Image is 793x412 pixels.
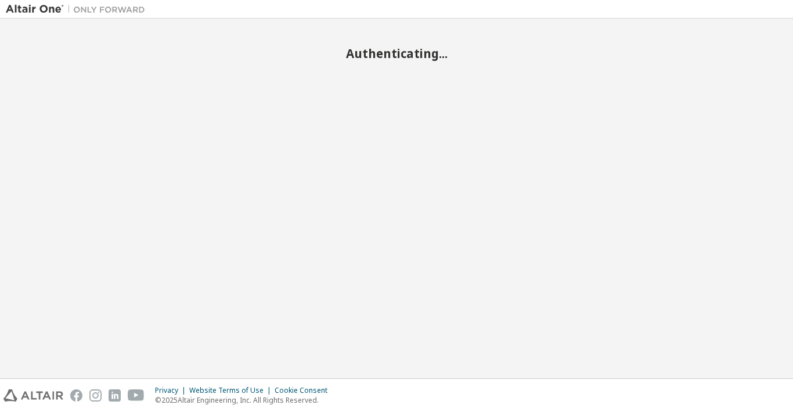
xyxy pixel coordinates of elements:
h2: Authenticating... [6,46,787,61]
img: youtube.svg [128,389,145,402]
img: linkedin.svg [109,389,121,402]
img: Altair One [6,3,151,15]
div: Privacy [155,386,189,395]
div: Cookie Consent [275,386,334,395]
img: instagram.svg [89,389,102,402]
div: Website Terms of Use [189,386,275,395]
img: facebook.svg [70,389,82,402]
img: altair_logo.svg [3,389,63,402]
p: © 2025 Altair Engineering, Inc. All Rights Reserved. [155,395,334,405]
